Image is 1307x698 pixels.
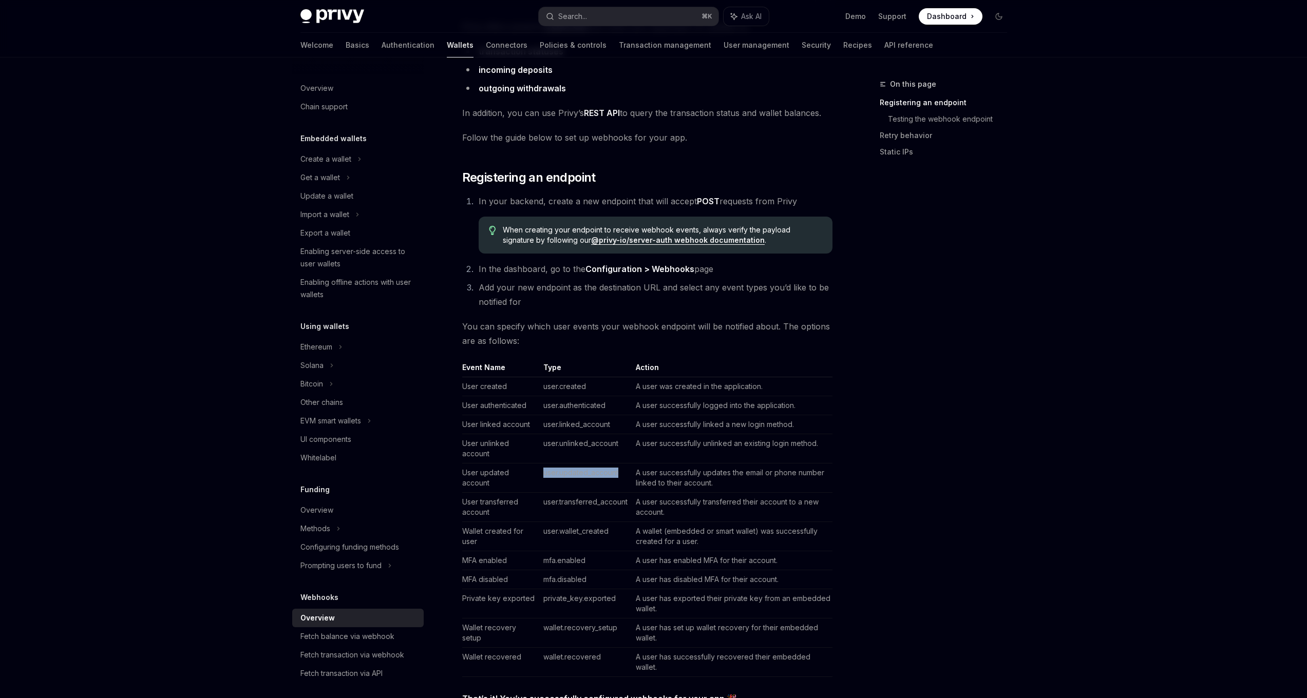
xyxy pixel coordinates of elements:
[300,227,350,239] div: Export a wallet
[462,130,832,145] span: Follow the guide below to set up webhooks for your app.
[888,111,1015,127] a: Testing the webhook endpoint
[300,612,335,624] div: Overview
[300,415,361,427] div: EVM smart wallets
[300,101,348,113] div: Chain support
[632,618,832,648] td: A user has set up wallet recovery for their embedded wallet.
[292,224,424,242] a: Export a wallet
[462,551,539,570] td: MFA enabled
[292,538,424,556] a: Configuring funding methods
[462,319,832,348] span: You can specify which user events your webhook endpoint will be notified about. The options are a...
[447,33,473,57] a: Wallets
[991,8,1007,25] button: Toggle dark mode
[300,522,330,535] div: Methods
[300,649,404,661] div: Fetch transaction via webhook
[292,501,424,519] a: Overview
[300,320,349,333] h5: Using wallets
[585,264,694,274] strong: Configuration > Webhooks
[300,245,418,270] div: Enabling server-side access to user wallets
[462,415,539,434] td: User linked account
[382,33,434,57] a: Authentication
[300,541,399,553] div: Configuring funding methods
[632,493,832,522] td: A user successfully transferred their account to a new account.
[292,273,424,304] a: Enabling offline actions with user wallets
[462,377,539,396] td: User created
[539,396,632,415] td: user.authenticated
[462,106,832,120] span: In addition, you can use Privy’s to query the transaction status and wallet balances.
[300,132,367,145] h5: Embedded wallets
[462,362,539,377] th: Event Name
[802,33,831,57] a: Security
[878,11,906,22] a: Support
[300,504,333,516] div: Overview
[539,522,632,551] td: user.wallet_created
[632,589,832,618] td: A user has exported their private key from an embedded wallet.
[539,434,632,463] td: user.unlinked_account
[845,11,866,22] a: Demo
[479,65,553,75] a: incoming deposits
[558,10,587,23] div: Search...
[300,396,343,409] div: Other chains
[292,79,424,98] a: Overview
[300,82,333,94] div: Overview
[300,452,336,464] div: Whitelabel
[539,648,632,677] td: wallet.recovered
[927,11,967,22] span: Dashboard
[292,242,424,273] a: Enabling server-side access to user wallets
[539,618,632,648] td: wallet.recovery_setup
[591,236,765,245] a: @privy-io/server-auth webhook documentation
[462,396,539,415] td: User authenticated
[292,627,424,646] a: Fetch balance via webhook
[462,463,539,493] td: User updated account
[300,153,351,165] div: Create a wallet
[632,648,832,677] td: A user has successfully recovered their embedded wallet.
[884,33,933,57] a: API reference
[632,396,832,415] td: A user successfully logged into the application.
[539,551,632,570] td: mfa.enabled
[584,108,620,119] a: REST API
[539,7,718,26] button: Search...⌘K
[702,12,712,21] span: ⌘ K
[462,493,539,522] td: User transferred account
[880,127,1015,144] a: Retry behavior
[632,551,832,570] td: A user has enabled MFA for their account.
[292,646,424,664] a: Fetch transaction via webhook
[632,463,832,493] td: A user successfully updates the email or phone number linked to their account.
[479,196,797,206] span: In your backend, create a new endpoint that will accept requests from Privy
[539,570,632,589] td: mfa.disabled
[619,33,711,57] a: Transaction management
[292,664,424,683] a: Fetch transaction via API
[632,570,832,589] td: A user has disabled MFA for their account.
[300,341,332,353] div: Ethereum
[300,359,324,372] div: Solana
[300,276,418,301] div: Enabling offline actions with user wallets
[632,434,832,463] td: A user successfully unlinked an existing login method.
[300,208,349,221] div: Import a wallet
[890,78,936,90] span: On this page
[300,591,338,604] h5: Webhooks
[292,393,424,412] a: Other chains
[724,7,769,26] button: Ask AI
[486,33,527,57] a: Connectors
[632,522,832,551] td: A wallet (embedded or smart wallet) was successfully created for a user.
[300,483,330,496] h5: Funding
[539,589,632,618] td: private_key.exported
[632,377,832,396] td: A user was created in the application.
[300,667,383,680] div: Fetch transaction via API
[292,449,424,467] a: Whitelabel
[479,282,829,307] span: Add your new endpoint as the destination URL and select any event types you’d like to be notified...
[489,226,496,235] svg: Tip
[503,225,822,245] span: When creating your endpoint to receive webhook events, always verify the payload signature by fol...
[300,630,394,643] div: Fetch balance via webhook
[741,11,762,22] span: Ask AI
[462,648,539,677] td: Wallet recovered
[724,33,789,57] a: User management
[632,415,832,434] td: A user successfully linked a new login method.
[300,9,364,24] img: dark logo
[462,618,539,648] td: Wallet recovery setup
[300,559,382,572] div: Prompting users to fund
[292,187,424,205] a: Update a wallet
[697,196,719,206] strong: POST
[300,378,323,390] div: Bitcoin
[539,463,632,493] td: user.updated_account
[292,609,424,627] a: Overview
